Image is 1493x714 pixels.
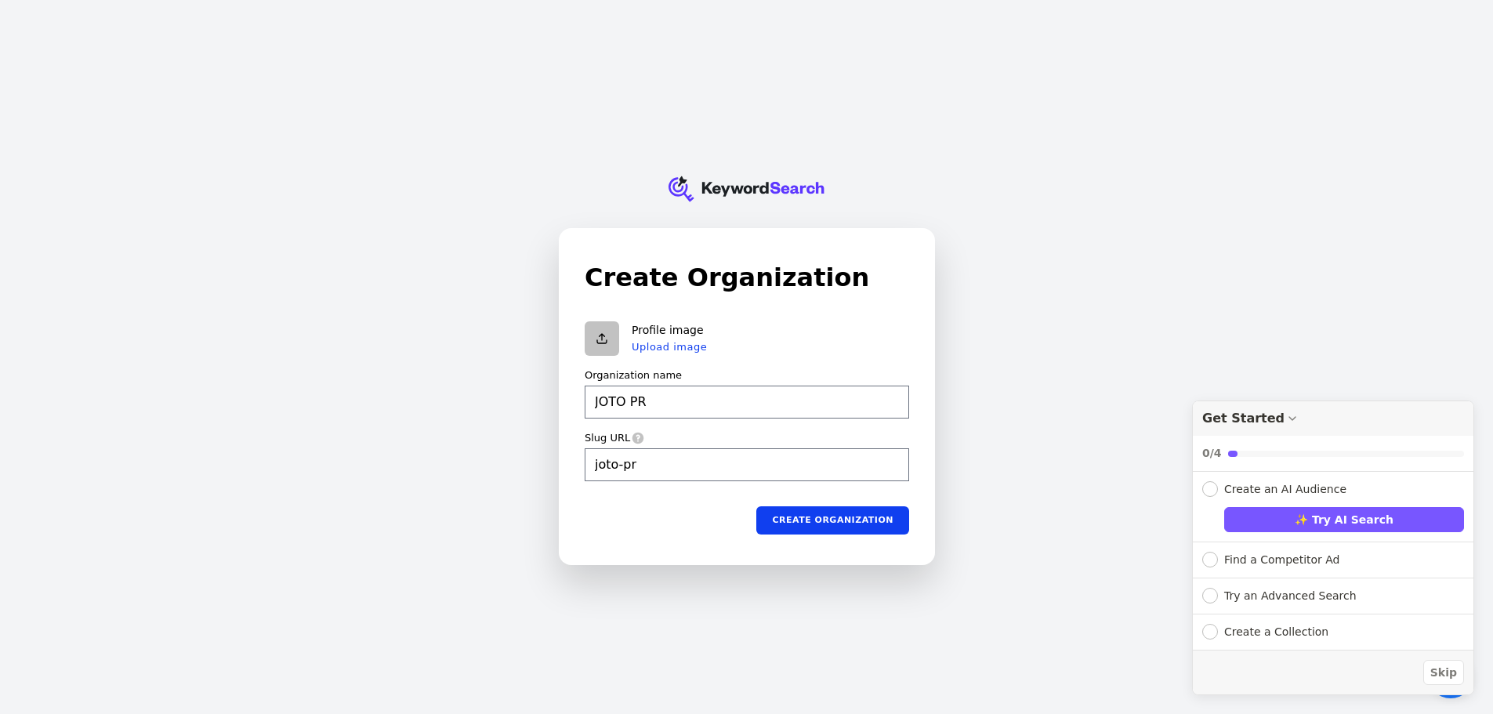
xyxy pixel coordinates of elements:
label: Slug URL [585,431,630,445]
h1: Create Organization [585,259,909,296]
button: Collapse Checklist [1193,472,1473,498]
label: Organization name [585,368,682,382]
button: Expand Checklist [1193,578,1473,614]
button: Skip [1423,660,1464,685]
div: Drag to move checklist [1193,401,1473,436]
div: 0/4 [1202,445,1222,462]
button: Expand Checklist [1193,542,1473,578]
div: Try an Advanced Search [1224,588,1357,604]
button: Expand Checklist [1193,614,1473,650]
div: Get Started [1202,411,1285,426]
button: ✨ Try AI Search [1224,507,1464,532]
div: Create an AI Audience [1224,481,1346,498]
div: Create a Collection [1224,624,1328,640]
span: ✨ Try AI Search [1295,512,1393,528]
p: Profile image [632,324,707,338]
button: Upload image [632,340,707,353]
button: Upload organization logo [585,321,619,356]
span: A slug is a human-readable ID that must be unique. It’s often used in URLs. [630,431,644,444]
div: Find a Competitor Ad [1224,552,1340,568]
div: Get Started [1192,400,1474,695]
button: Collapse Checklist [1193,401,1473,471]
button: Create organization [756,506,909,534]
span: Skip [1430,665,1457,681]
